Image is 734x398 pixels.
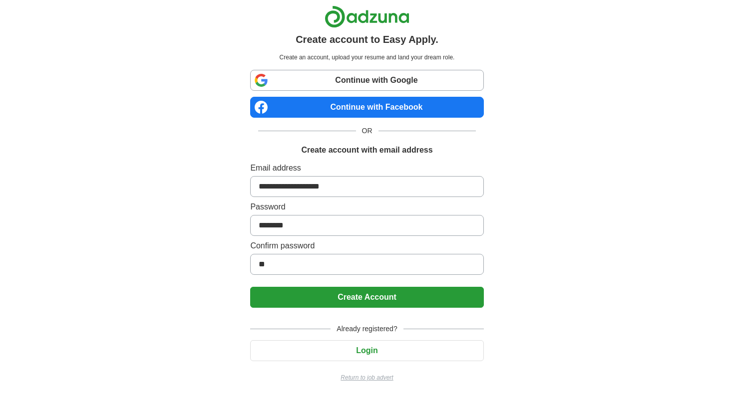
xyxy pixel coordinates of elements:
button: Login [250,340,483,361]
a: Continue with Google [250,70,483,91]
a: Return to job advert [250,373,483,382]
label: Password [250,201,483,213]
a: Continue with Facebook [250,97,483,118]
label: Email address [250,162,483,174]
p: Create an account, upload your resume and land your dream role. [252,53,481,62]
label: Confirm password [250,240,483,252]
button: Create Account [250,287,483,308]
h1: Create account to Easy Apply. [296,32,438,47]
span: Already registered? [331,324,403,334]
span: OR [356,126,378,136]
img: Adzuna logo [325,5,409,28]
h1: Create account with email address [301,144,432,156]
a: Login [250,346,483,355]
